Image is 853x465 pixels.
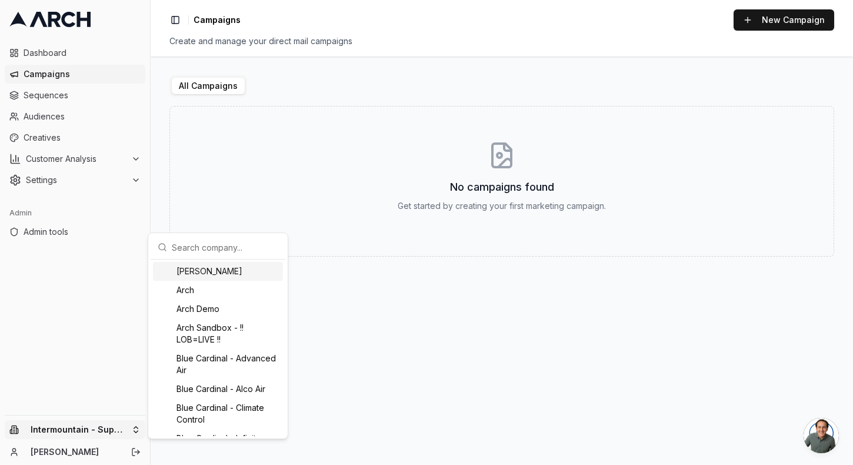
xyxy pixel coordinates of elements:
div: [PERSON_NAME] [153,262,283,281]
div: Blue Cardinal - Climate Control [153,398,283,429]
div: Arch Demo [153,300,283,318]
div: Blue Cardinal - Alco Air [153,380,283,398]
div: Arch [153,281,283,300]
div: Blue Cardinal - Advanced Air [153,349,283,380]
div: Blue Cardinal - Infinity [US_STATE] Air [153,429,283,460]
div: Arch Sandbox - !! LOB=LIVE !! [153,318,283,349]
input: Search company... [172,235,278,259]
div: Suggestions [151,260,285,436]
